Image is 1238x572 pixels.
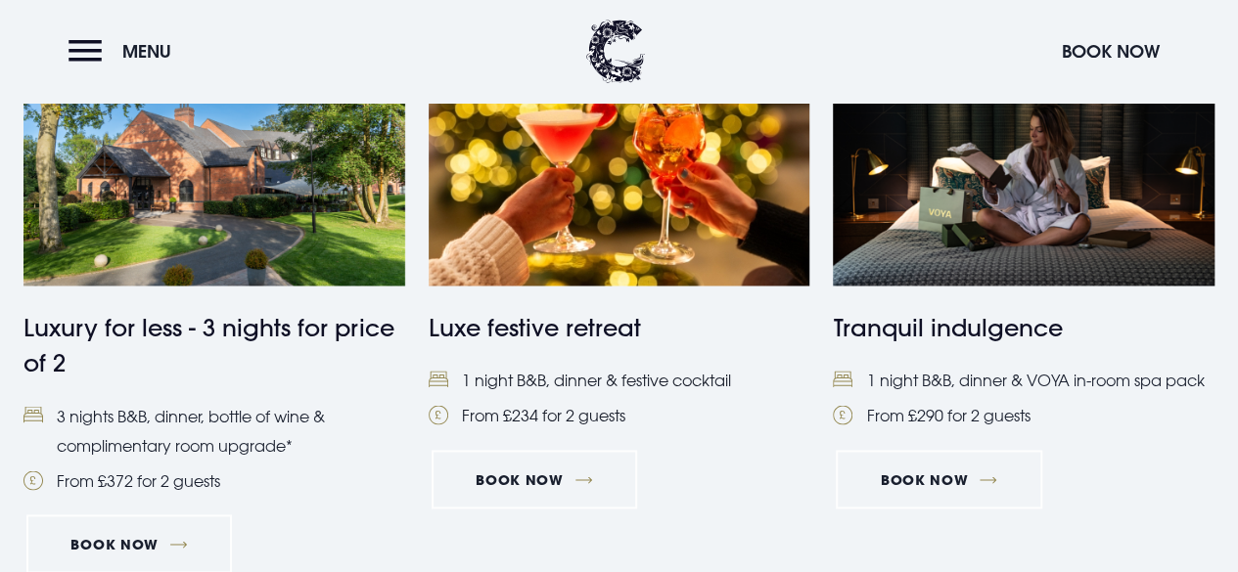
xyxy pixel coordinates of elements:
li: 3 nights B&B, dinner, bottle of wine & complimentary room upgrade* [23,401,405,461]
a: Book Now [432,450,637,508]
img: Bed [833,371,852,387]
h4: Luxe festive retreat [429,310,810,345]
li: From £290 for 2 guests [833,400,1215,429]
a: Stay A woman opening a gift box of VOYA spa products Tranquil indulgence Bed1 night B&B, dinner &... [833,32,1215,430]
img: Pound Coin [833,405,852,424]
img: A woman opening a gift box of VOYA spa products [833,32,1215,286]
img: Bed [429,371,448,387]
button: Menu [69,30,181,72]
img: https://clandeboyelodge.s3-assets.com/offer-thumbnails/Luxury-for-less-special-offer.png [23,32,405,286]
a: Book Now [836,450,1041,508]
li: From £234 for 2 guests [429,400,810,429]
img: Pound Coin [429,405,448,424]
li: 1 night B&B, dinner & VOYA in-room spa pack [833,366,1215,395]
a: Stay https://clandeboyelodge.s3-assets.com/offer-thumbnails/Luxe-festive-retreat-464-x-309.jpg Lu... [429,32,810,430]
img: Bed [23,406,43,422]
a: Stay https://clandeboyelodge.s3-assets.com/offer-thumbnails/Luxury-for-less-special-offer.png Lux... [23,32,405,495]
li: 1 night B&B, dinner & festive cocktail [429,366,810,395]
li: From £372 for 2 guests [23,465,405,495]
h4: Tranquil indulgence [833,310,1215,345]
span: Menu [122,40,171,63]
img: https://clandeboyelodge.s3-assets.com/offer-thumbnails/Luxe-festive-retreat-464-x-309.jpg [429,32,810,286]
h4: Luxury for less - 3 nights for price of 2 [23,310,405,380]
img: Clandeboye Lodge [586,20,645,83]
img: Pound Coin [23,470,43,490]
button: Book Now [1052,30,1169,72]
